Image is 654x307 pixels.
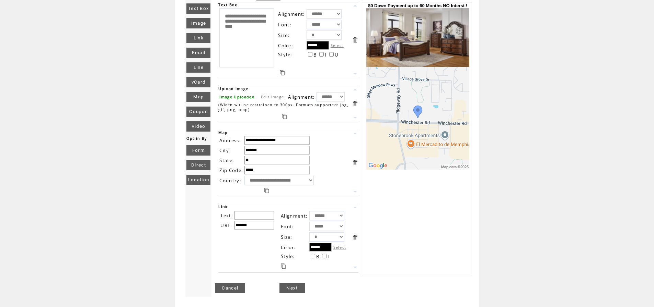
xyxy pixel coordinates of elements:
a: Duplicate this item [264,188,269,193]
a: Move this item up [352,86,358,93]
span: Upload Image [218,86,248,91]
span: I [328,254,329,260]
a: Line [186,62,210,73]
a: Delete this item [352,37,358,43]
span: B [313,52,317,58]
span: Style: [281,253,295,259]
span: City: [219,147,231,153]
a: Text Box [186,3,210,14]
span: Opt-in By [186,136,207,141]
span: Size: [278,32,290,38]
span: Zip Code: [219,167,243,173]
a: Duplicate this item [281,263,286,269]
a: Duplicate this item [282,114,287,119]
span: URL: [220,222,232,229]
label: Select [331,43,344,48]
a: Image [186,18,210,28]
span: Address: [219,137,241,144]
span: Country: [219,177,241,184]
a: Move this item down [352,71,358,77]
span: I [325,52,326,58]
span: Map [218,130,228,135]
span: Image Uploaded [219,95,255,99]
span: Font: [278,22,291,28]
span: (Width will be restrained to 300px. Formats supported: jpg, gif, png, bmp) [218,102,348,112]
a: vCard [186,77,210,87]
a: Move this item up [352,204,358,211]
a: Email [186,48,210,58]
a: Map [186,92,210,102]
a: Move this item down [352,114,358,121]
a: Direct [186,160,210,170]
span: Alignment: [278,11,305,17]
a: Delete this item [352,100,358,107]
a: Link [186,33,210,43]
span: Alignment: [281,213,308,219]
span: State: [219,157,234,163]
span: Style: [278,51,292,58]
a: Move this item down [352,188,358,195]
font: $0 Down Payment up to 60 Months NO Interst ! [368,3,467,8]
a: Video [186,121,210,132]
a: Edit Image [261,94,284,99]
a: Delete this item [352,234,358,241]
a: Form [186,145,210,156]
a: Cancel [215,283,245,293]
a: Next [279,283,305,293]
span: Text Box [218,2,237,7]
span: Color: [278,42,293,49]
a: Delete this item [352,159,358,166]
a: Move this item up [352,130,358,137]
a: Coupon [186,107,210,117]
span: Color: [281,244,296,250]
img: images [366,8,469,67]
span: Size: [281,234,292,240]
span: Font: [281,223,294,230]
span: Alignment: [288,94,315,100]
a: Move this item down [352,264,358,271]
span: Text: [220,212,233,219]
span: U [335,52,339,58]
label: Select [333,245,346,250]
span: Link [218,204,228,209]
a: Duplicate this item [280,70,285,75]
span: B [316,254,320,260]
a: Location [186,175,210,185]
a: Move this item up [352,2,358,9]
